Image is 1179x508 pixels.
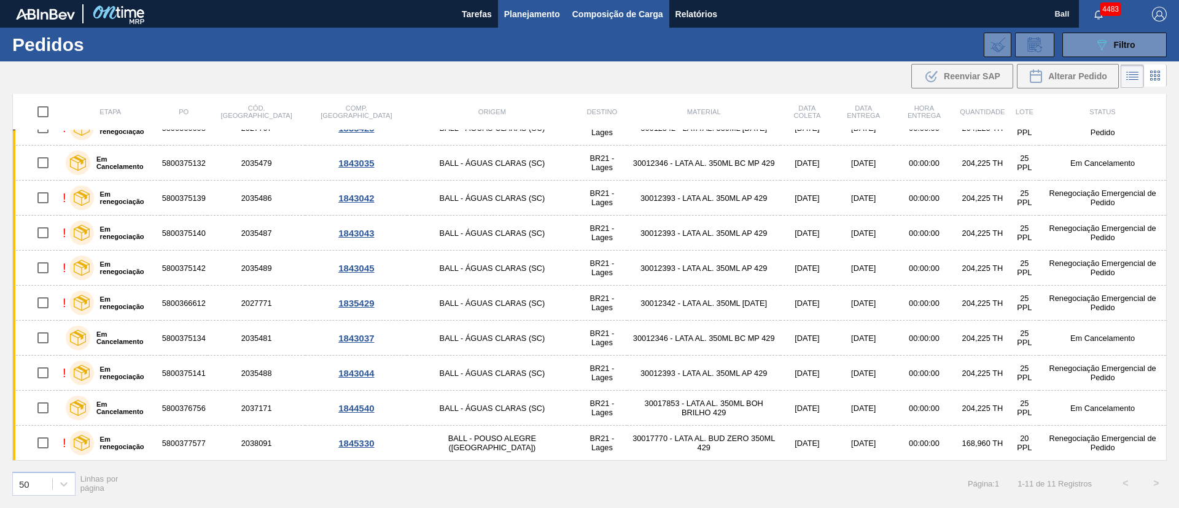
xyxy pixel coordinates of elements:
td: 25 PPL [1010,146,1040,181]
div: Importar Negociações dos Pedidos [984,33,1011,57]
td: 25 PPL [1010,216,1040,251]
td: [DATE] [834,426,893,461]
td: 25 PPL [1010,356,1040,391]
td: Renegociação Emergencial de Pedido [1039,251,1166,286]
a: !Em renegociação58003751422035489BALL - ÁGUAS CLARAS (SC)BR21 - Lages30012393 - LATA AL. 350ML AP... [13,251,1167,286]
td: 2035481 [208,321,306,356]
span: Data entrega [847,104,880,119]
td: 204,225 TH [955,321,1010,356]
td: 5800375140 [160,216,208,251]
a: Em Cancelamento58003751342035481BALL - ÁGUAS CLARAS (SC)BR21 - Lages30012346 - LATA AL. 350ML BC ... [13,321,1167,356]
span: Tarefas [462,7,492,21]
td: [DATE] [780,216,834,251]
td: BALL - ÁGUAS CLARAS (SC) [407,321,577,356]
span: Status [1089,108,1115,115]
td: 5800366612 [160,286,208,321]
td: 30012346 - LATA AL. 350ML BC MP 429 [627,146,780,181]
td: BR21 - Lages [577,426,627,461]
td: 00:00:00 [893,216,955,251]
div: 1844540 [307,403,405,413]
span: Planejamento [504,7,560,21]
td: 2035489 [208,251,306,286]
td: 30012393 - LATA AL. 350ML AP 429 [627,181,780,216]
td: BALL - ÁGUAS CLARAS (SC) [407,251,577,286]
td: 204,225 TH [955,181,1010,216]
a: !Em renegociação58003666122027771BALL - ÁGUAS CLARAS (SC)BR21 - Lages30012342 - LATA AL. 350ML [D... [13,286,1167,321]
td: 00:00:00 [893,321,955,356]
td: 25 PPL [1010,321,1040,356]
td: 00:00:00 [893,181,955,216]
td: 30017853 - LATA AL. 350ML BOH BRILHO 429 [627,391,780,426]
span: Alterar Pedido [1048,71,1107,81]
td: 204,225 TH [955,286,1010,321]
td: Renegociação Emergencial de Pedido [1039,181,1166,216]
td: BR21 - Lages [577,286,627,321]
td: BR21 - Lages [577,216,627,251]
td: BALL - ÁGUAS CLARAS (SC) [407,391,577,426]
td: 25 PPL [1010,251,1040,286]
td: Em Cancelamento [1039,321,1166,356]
td: 5800377577 [160,426,208,461]
img: Logout [1152,7,1167,21]
span: Hora Entrega [908,104,941,119]
span: Composição de Carga [572,7,663,21]
td: 30012393 - LATA AL. 350ML AP 429 [627,251,780,286]
td: 5800376756 [160,391,208,426]
td: BR21 - Lages [577,146,627,181]
div: 1843035 [307,158,405,168]
button: > [1141,468,1172,499]
span: 4483 [1100,2,1121,16]
a: Em Cancelamento58003767562037171BALL - ÁGUAS CLARAS (SC)BR21 - Lages30017853 - LATA AL. 350ML BOH... [13,391,1167,426]
td: 168,960 TH [955,426,1010,461]
div: 1845330 [307,438,405,448]
span: Reenviar SAP [944,71,1000,81]
div: 1835429 [307,298,405,308]
td: [DATE] [780,321,834,356]
span: Relatórios [675,7,717,21]
td: BALL - ÁGUAS CLARAS (SC) [407,286,577,321]
td: Em Cancelamento [1039,146,1166,181]
td: [DATE] [780,391,834,426]
button: < [1110,468,1141,499]
td: BR21 - Lages [577,181,627,216]
td: Renegociação Emergencial de Pedido [1039,356,1166,391]
td: BALL - ÁGUAS CLARAS (SC) [407,146,577,181]
td: BR21 - Lages [577,391,627,426]
span: Quantidade [960,108,1005,115]
label: Em renegociação [94,225,155,240]
label: Em renegociação [94,295,155,310]
td: [DATE] [834,286,893,321]
div: Alterar Pedido [1017,64,1119,88]
td: BALL - ÁGUAS CLARAS (SC) [407,216,577,251]
td: 2035488 [208,356,306,391]
td: 2035486 [208,181,306,216]
td: 00:00:00 [893,426,955,461]
td: 30012393 - LATA AL. 350ML AP 429 [627,356,780,391]
td: 2037171 [208,391,306,426]
td: [DATE] [780,286,834,321]
div: Visão em Cards [1144,64,1167,88]
span: Linhas por página [80,474,119,493]
td: 30017770 - LATA AL. BUD ZERO 350ML 429 [627,426,780,461]
td: BR21 - Lages [577,356,627,391]
td: BALL - ÁGUAS CLARAS (SC) [407,356,577,391]
td: 30012346 - LATA AL. 350ML BC MP 429 [627,321,780,356]
div: Visão em Lista [1121,64,1144,88]
td: 5800375132 [160,146,208,181]
span: Destino [587,108,618,115]
label: Em renegociação [94,260,155,275]
td: 5800375134 [160,321,208,356]
td: [DATE] [834,251,893,286]
div: ! [63,191,66,205]
div: Reenviar SAP [911,64,1013,88]
td: BALL - ÁGUAS CLARAS (SC) [407,181,577,216]
label: Em renegociação [94,190,155,205]
td: 00:00:00 [893,251,955,286]
td: BR21 - Lages [577,321,627,356]
button: Filtro [1062,33,1167,57]
td: Renegociação Emergencial de Pedido [1039,286,1166,321]
span: Comp. [GEOGRAPHIC_DATA] [321,104,392,119]
td: 25 PPL [1010,181,1040,216]
td: 2038091 [208,426,306,461]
